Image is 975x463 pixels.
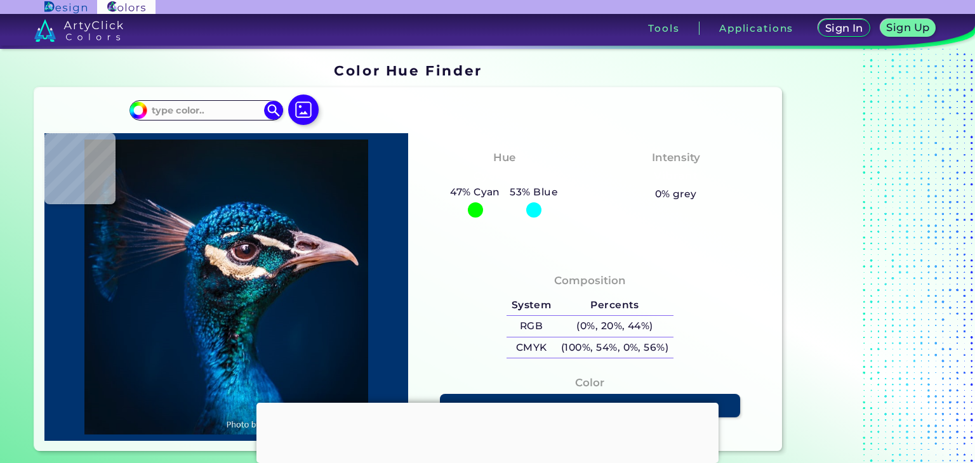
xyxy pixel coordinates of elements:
img: ArtyClick Design logo [44,1,87,13]
input: type color.. [147,102,265,119]
img: img_pavlin.jpg [51,140,402,434]
h5: 0% grey [655,186,697,202]
h3: Vibrant [648,169,703,184]
h4: Intensity [652,148,700,167]
h4: Color [575,374,604,392]
h3: Tools [648,23,679,33]
h5: Sign Up [885,22,930,33]
h5: Percents [556,295,673,316]
h1: Color Hue Finder [334,61,482,80]
a: Sign Up [879,19,936,37]
h5: CMYK [507,337,556,358]
h5: (0%, 20%, 44%) [556,316,673,337]
iframe: Advertisement [256,403,719,460]
a: Sign In [818,19,871,37]
iframe: Advertisement [787,58,946,455]
img: logo_artyclick_colors_white.svg [34,19,124,42]
h5: System [507,295,556,316]
h5: Sign In [825,23,864,34]
h5: (100%, 54%, 0%, 56%) [556,337,673,358]
h4: Composition [554,271,626,290]
img: icon picture [288,95,319,125]
img: icon search [264,101,283,120]
h5: 53% Blue [505,184,563,200]
h5: RGB [507,316,556,337]
h4: Hue [493,148,515,167]
h5: 47% Cyan [445,184,505,200]
h3: Cyan-Blue [468,169,540,184]
h3: Applications [719,23,793,33]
